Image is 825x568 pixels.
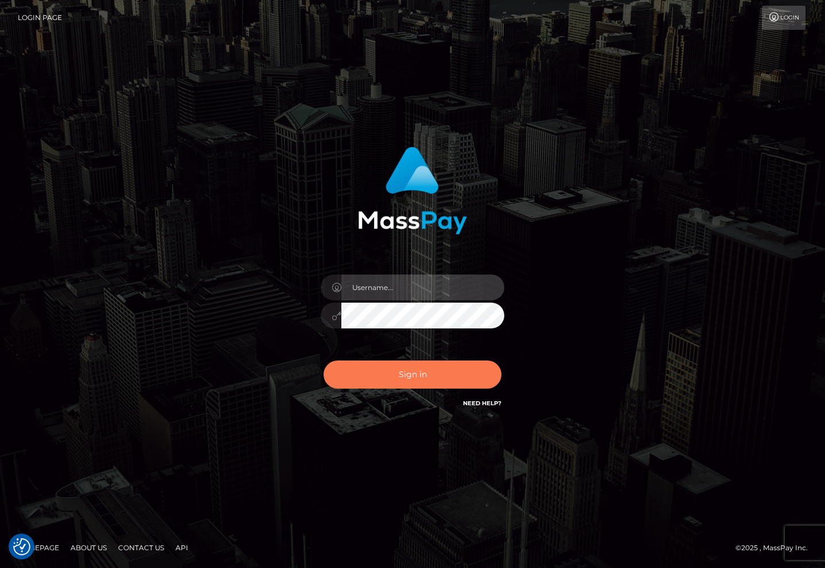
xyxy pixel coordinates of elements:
button: Sign in [324,361,501,389]
input: Username... [341,275,504,300]
img: MassPay Login [358,147,467,234]
a: Contact Us [114,539,169,557]
a: API [171,539,193,557]
a: Login [762,6,805,30]
a: About Us [66,539,111,557]
button: Consent Preferences [13,538,30,555]
a: Homepage [13,539,64,557]
div: © 2025 , MassPay Inc. [736,542,816,554]
a: Need Help? [463,399,501,407]
a: Login Page [18,6,62,30]
img: Revisit consent button [13,538,30,555]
